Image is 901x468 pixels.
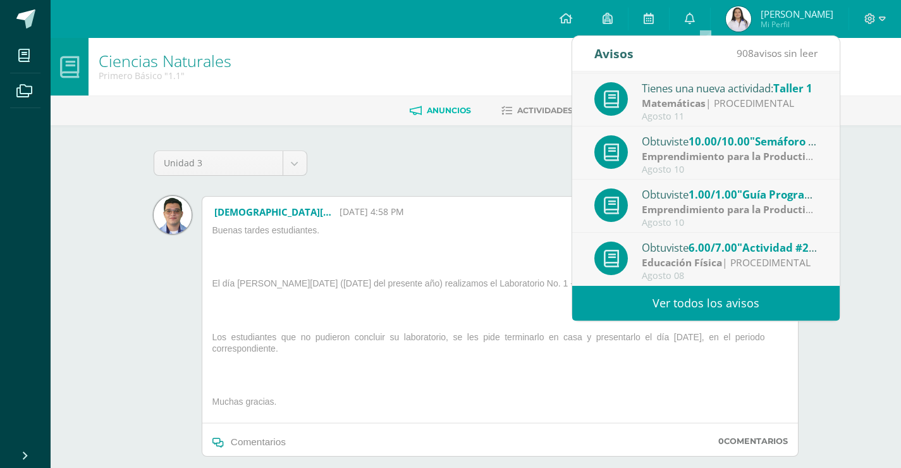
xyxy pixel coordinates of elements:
div: | PROCEDIMENTAL [642,256,818,270]
img: 17241223837efaeb1e1d783b7c4e1828.png [726,6,751,32]
div: Avisos [594,36,634,71]
span: avisos sin leer [737,46,818,60]
a: Anuncios [410,101,471,121]
p: Buenas tardes estudiantes. [207,225,793,241]
strong: Emprendimiento para la Productividad [642,202,833,216]
div: Tienes una nueva actividad: [642,80,818,96]
span: Comentarios [231,436,286,447]
span: Anuncios [427,106,471,115]
strong: Emprendimiento para la Productividad [642,149,833,163]
span: 908 [737,46,754,60]
span: "Actividad #2" [737,240,817,255]
a: Actividades [501,101,573,121]
a: [DEMOGRAPHIC_DATA][PERSON_NAME] [214,206,334,218]
strong: 0 [718,436,724,446]
div: | ACTITUDINAL [642,202,818,217]
span: [PERSON_NAME] [761,8,833,20]
div: | PROCEDIMENTAL [642,96,818,111]
span: Unidad 3 [164,151,273,175]
label: Publicaciones [426,151,798,160]
span: [DATE] 4:58 PM [340,206,404,218]
div: Primero Básico '1.1' [99,70,231,82]
p: Muchas gracias. [207,396,793,412]
div: Agosto 08 [642,271,818,281]
div: Obtuviste en [642,186,818,202]
strong: Matemáticas [642,96,706,110]
span: 10.00/10.00 [689,134,750,149]
div: Obtuviste en [642,133,818,149]
div: Agosto 11 [642,111,818,122]
div: Agosto 10 [642,164,818,175]
div: | PROCEDIMENTAL [642,149,818,164]
p: Los estudiantes que no pudieron concluir su laboratorio, se les pide terminarlo en casa y present... [207,331,793,359]
img: 828dc3da83d952870f0c8eb2a42c8d14.png [154,196,192,234]
div: Obtuviste en [642,239,818,256]
a: Ciencias Naturales [99,50,231,71]
p: El día [PERSON_NAME][DATE] ([DATE] del presente año) realizamos el Laboratorio No. 1 - Cristalerí... [207,278,793,294]
div: Agosto 10 [642,218,818,228]
span: 6.00/7.00 [689,240,737,255]
span: Actividades [517,106,573,115]
span: Taller 1 [773,81,812,95]
span: "Semáforo Sostenible" [750,134,867,149]
h1: Ciencias Naturales [99,52,231,70]
a: Ver todos los avisos [572,286,840,321]
span: Mi Perfil [761,19,833,30]
span: 1.00/1.00 [689,187,737,202]
a: Unidad 3 [154,151,307,175]
label: Comentarios [718,436,788,446]
strong: Educación Física [642,256,722,269]
span: "Guía Programática" [737,187,845,202]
